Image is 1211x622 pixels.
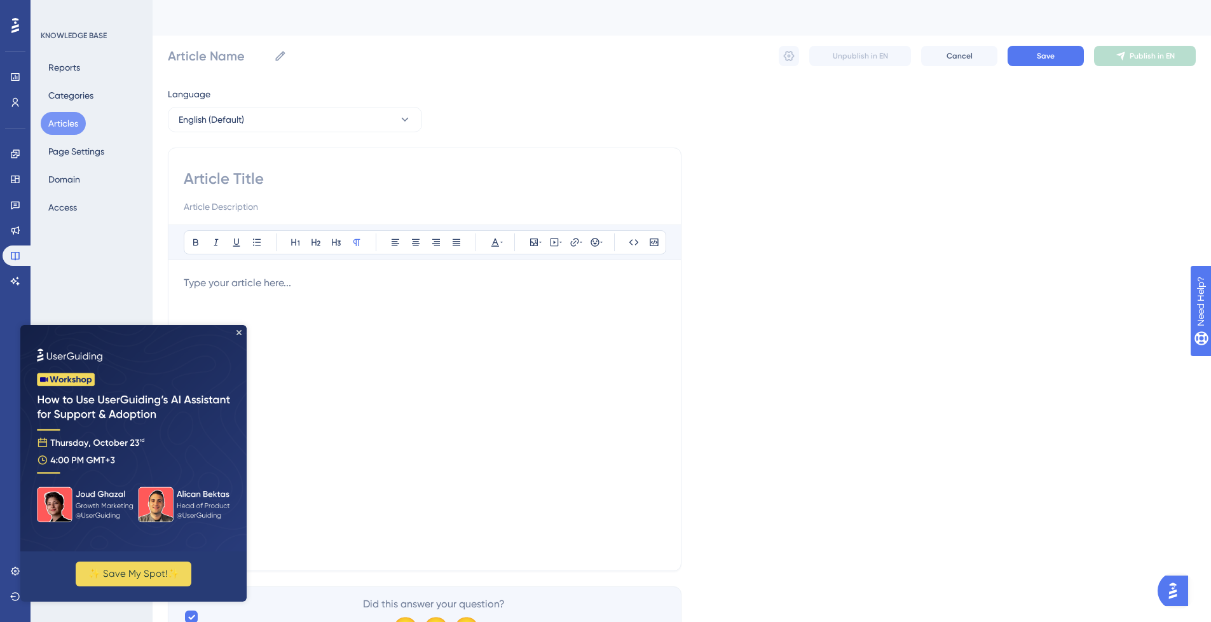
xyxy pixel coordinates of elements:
button: Page Settings [41,140,112,163]
span: Did this answer your question? [363,597,505,612]
button: Save [1008,46,1084,66]
button: Categories [41,84,101,107]
iframe: UserGuiding AI Assistant Launcher [1158,572,1196,610]
input: Article Name [168,47,269,65]
span: Need Help? [30,3,79,18]
span: Unpublish in EN [833,51,888,61]
button: Publish in EN [1094,46,1196,66]
span: Language [168,86,210,102]
input: Article Description [184,199,666,214]
button: Reports [41,56,88,79]
button: Cancel [921,46,997,66]
span: Save [1037,51,1055,61]
button: Domain [41,168,88,191]
button: Unpublish in EN [809,46,911,66]
span: Cancel [947,51,973,61]
input: Article Title [184,169,666,189]
div: KNOWLEDGE BASE [41,31,107,41]
button: Access [41,196,85,219]
button: English (Default) [168,107,422,132]
span: Publish in EN [1130,51,1175,61]
div: Close Preview [216,5,221,10]
button: Articles [41,112,86,135]
button: ✨ Save My Spot!✨ [55,237,171,261]
span: English (Default) [179,112,244,127]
